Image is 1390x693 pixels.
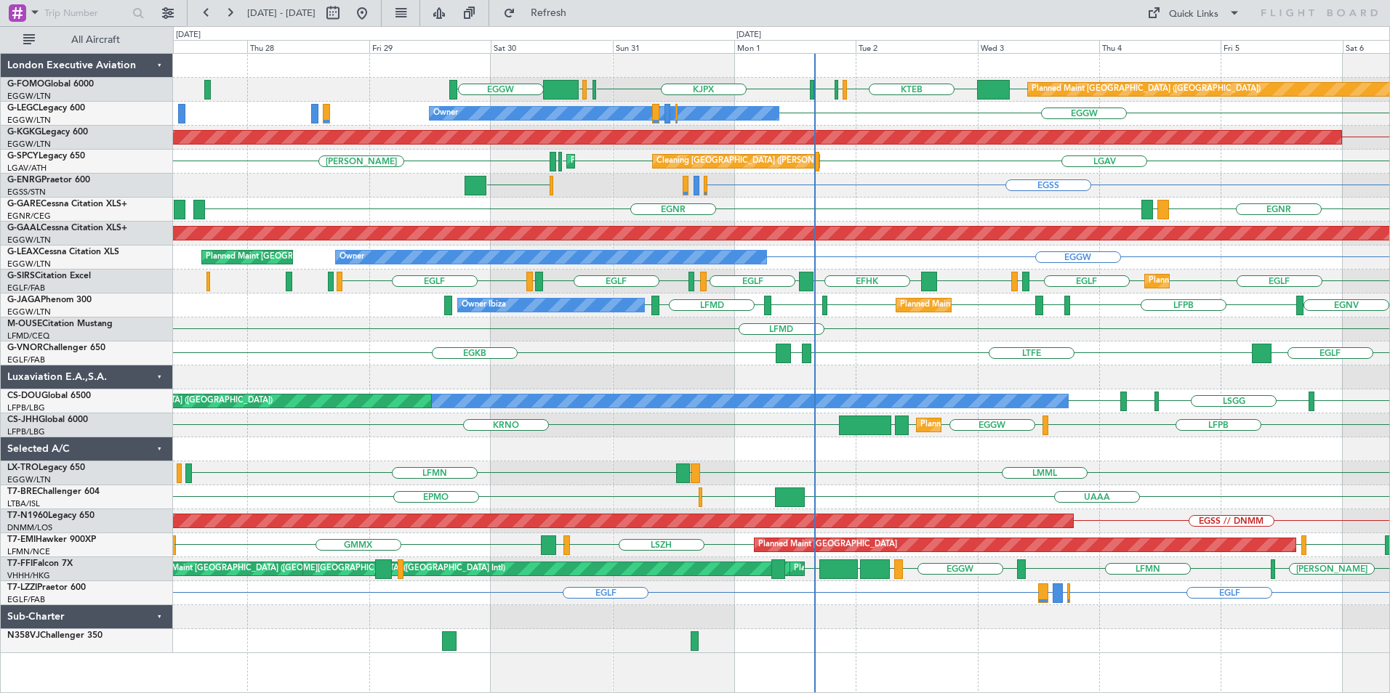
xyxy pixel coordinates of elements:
[571,150,738,172] div: Planned Maint Athens ([PERSON_NAME] Intl)
[978,40,1099,53] div: Wed 3
[7,344,43,352] span: G-VNOR
[1140,1,1248,25] button: Quick Links
[7,248,39,256] span: G-LEAX
[7,211,51,222] a: EGNR/CEG
[1221,40,1342,53] div: Fri 5
[247,7,316,20] span: [DATE] - [DATE]
[736,29,761,41] div: [DATE]
[7,535,96,544] a: T7-EMIHawker 900XP
[7,511,95,520] a: T7-N1960Legacy 650
[7,320,113,328] a: M-OUSECitation Mustang
[7,487,100,496] a: T7-BREChallenger 604
[7,354,45,365] a: EGLF/FAB
[7,128,88,137] a: G-KGKGLegacy 600
[7,559,33,568] span: T7-FFI
[7,583,37,592] span: T7-LZZI
[7,91,51,102] a: EGGW/LTN
[7,307,51,317] a: EGGW/LTN
[7,426,45,437] a: LFPB/LBG
[7,463,85,472] a: LX-TROLegacy 650
[7,546,50,557] a: LFMN/NCE
[7,104,85,113] a: G-LEGCLegacy 600
[7,331,49,341] a: LFMD/CEQ
[126,40,247,53] div: Wed 27
[44,2,128,24] input: Trip Number
[7,248,119,256] a: G-LEAXCessna Citation XLS
[7,200,127,208] a: G-GARECessna Citation XLS+
[7,535,36,544] span: T7-EMI
[7,152,85,161] a: G-SPCYLegacy 650
[734,40,856,53] div: Mon 1
[7,235,51,246] a: EGGW/LTN
[7,283,45,293] a: EGLF/FAB
[206,246,435,268] div: Planned Maint [GEOGRAPHIC_DATA] ([GEOGRAPHIC_DATA])
[7,163,47,174] a: LGAV/ATH
[7,296,41,304] span: G-JAGA
[369,40,491,53] div: Fri 29
[38,35,153,45] span: All Aircraft
[497,1,584,25] button: Refresh
[7,583,86,592] a: T7-LZZIPraetor 600
[7,272,35,280] span: G-SIRS
[7,176,41,185] span: G-ENRG
[758,534,897,556] div: Planned Maint [GEOGRAPHIC_DATA]
[7,139,51,150] a: EGGW/LTN
[7,511,48,520] span: T7-N1960
[856,40,977,53] div: Tue 2
[1032,78,1261,100] div: Planned Maint [GEOGRAPHIC_DATA] ([GEOGRAPHIC_DATA])
[7,631,40,640] span: N358VJ
[920,414,1149,436] div: Planned Maint [GEOGRAPHIC_DATA] ([GEOGRAPHIC_DATA])
[7,392,91,400] a: CS-DOUGlobal 6500
[7,80,44,89] span: G-FOMO
[518,8,579,18] span: Refresh
[7,522,52,533] a: DNMM/LOS
[1149,270,1378,292] div: Planned Maint [GEOGRAPHIC_DATA] ([GEOGRAPHIC_DATA])
[16,28,158,52] button: All Aircraft
[656,150,861,172] div: Cleaning [GEOGRAPHIC_DATA] ([PERSON_NAME] Intl)
[247,40,369,53] div: Thu 28
[7,402,45,413] a: LFPB/LBG
[340,246,364,268] div: Owner
[140,558,382,580] div: Planned Maint [GEOGRAPHIC_DATA] ([GEOGRAPHIC_DATA] Intl)
[7,392,41,400] span: CS-DOU
[7,498,40,509] a: LTBA/ISL
[7,128,41,137] span: G-KGKG
[433,102,458,124] div: Owner
[7,176,90,185] a: G-ENRGPraetor 600
[462,294,506,316] div: Owner Ibiza
[7,200,41,208] span: G-GARE
[7,259,51,269] a: EGGW/LTN
[900,294,1129,316] div: Planned Maint [GEOGRAPHIC_DATA] ([GEOGRAPHIC_DATA])
[7,344,105,352] a: G-VNORChallenger 650
[7,487,37,496] span: T7-BRE
[7,463,39,472] span: LX-TRO
[176,29,201,41] div: [DATE]
[7,187,46,198] a: EGSS/STN
[7,115,51,126] a: EGGW/LTN
[7,594,45,605] a: EGLF/FAB
[794,558,1037,580] div: Planned Maint [GEOGRAPHIC_DATA] ([GEOGRAPHIC_DATA] Intl)
[7,320,42,328] span: M-OUSE
[7,631,103,640] a: N358VJChallenger 350
[491,40,612,53] div: Sat 30
[7,416,88,424] a: CS-JHHGlobal 6000
[7,474,51,485] a: EGGW/LTN
[7,296,92,304] a: G-JAGAPhenom 300
[1169,7,1218,22] div: Quick Links
[1099,40,1221,53] div: Thu 4
[7,152,39,161] span: G-SPCY
[7,570,50,581] a: VHHH/HKG
[7,80,94,89] a: G-FOMOGlobal 6000
[7,559,73,568] a: T7-FFIFalcon 7X
[613,40,734,53] div: Sun 31
[7,416,39,424] span: CS-JHH
[7,224,41,232] span: G-GAAL
[7,224,127,232] a: G-GAALCessna Citation XLS+
[7,272,91,280] a: G-SIRSCitation Excel
[7,104,39,113] span: G-LEGC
